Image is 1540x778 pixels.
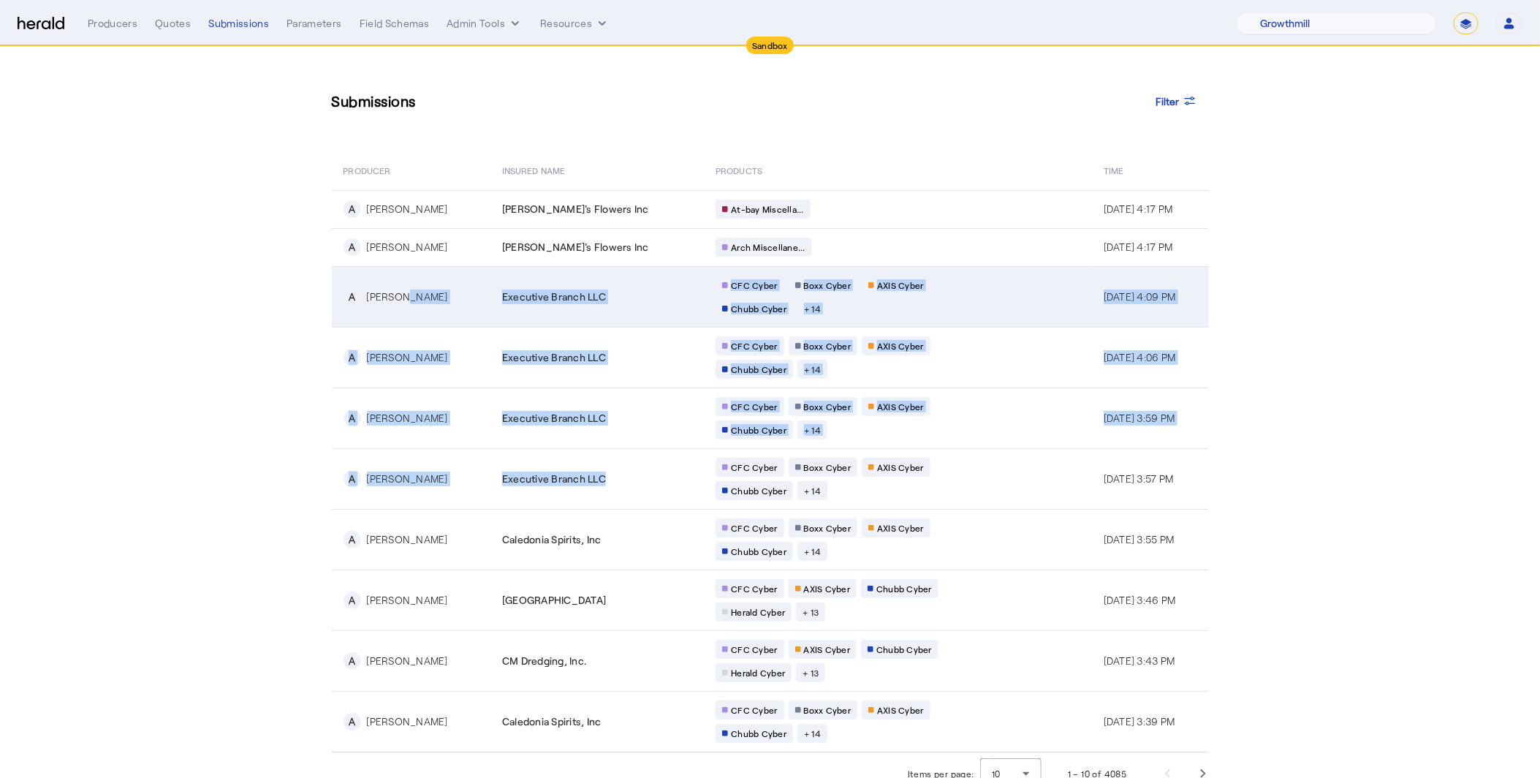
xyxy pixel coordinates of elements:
span: + 14 [804,545,821,557]
span: Insured Name [502,162,565,177]
span: [PERSON_NAME]'s Flowers Inc [502,202,649,216]
h3: Submissions [332,91,417,111]
button: Filter [1145,88,1209,114]
div: [PERSON_NAME] [367,290,448,304]
span: Chubb Cyber [731,303,786,314]
span: PRODUCER [344,162,391,177]
span: CFC Cyber [731,461,777,473]
span: Boxx Cyber [804,461,851,473]
div: [PERSON_NAME] [367,593,448,608]
span: CFC Cyber [731,583,777,594]
span: CFC Cyber [731,704,777,716]
span: Executive Branch LLC [502,411,606,426]
span: AXIS Cyber [877,340,924,352]
span: Executive Branch LLC [502,290,606,304]
div: Submissions [208,16,269,31]
div: A [344,713,361,730]
div: [PERSON_NAME] [367,240,448,254]
div: A [344,288,361,306]
span: Chubb Cyber [876,643,932,655]
span: Arch Miscellane... [731,241,805,253]
div: Producers [88,16,137,31]
img: Herald Logo [18,17,64,31]
span: [DATE] 3:39 PM [1104,715,1175,728]
span: [DATE] 4:09 PM [1104,290,1176,303]
span: Chubb Cyber [876,583,932,594]
span: Boxx Cyber [804,279,851,291]
span: + 13 [803,667,819,679]
div: Parameters [287,16,342,31]
span: [GEOGRAPHIC_DATA] [502,593,606,608]
span: Boxx Cyber [804,401,851,412]
span: Executive Branch LLC [502,472,606,486]
div: [PERSON_NAME] [367,202,448,216]
div: [PERSON_NAME] [367,472,448,486]
span: AXIS Cyber [877,401,924,412]
span: [DATE] 3:59 PM [1104,412,1175,424]
table: Table view of all submissions by your platform [332,149,1209,753]
span: Boxx Cyber [804,704,851,716]
span: [DATE] 4:06 PM [1104,351,1176,363]
span: Herald Cyber [731,667,785,679]
span: Chubb Cyber [731,545,786,557]
span: Caledonia Spirits, Inc [502,714,602,729]
span: CFC Cyber [731,643,777,655]
div: A [344,531,361,548]
span: + 14 [804,728,821,739]
button: Resources dropdown menu [540,16,610,31]
span: PRODUCTS [716,162,762,177]
span: Chubb Cyber [731,485,786,496]
div: A [344,238,361,256]
div: A [344,409,361,427]
span: CM Dredging, Inc. [502,654,587,668]
span: AXIS Cyber [804,583,851,594]
span: + 14 [804,363,821,375]
div: [PERSON_NAME] [367,714,448,729]
div: [PERSON_NAME] [367,532,448,547]
span: [DATE] 4:17 PM [1104,241,1173,253]
span: [DATE] 3:55 PM [1104,533,1175,545]
div: [PERSON_NAME] [367,411,448,426]
span: CFC Cyber [731,340,777,352]
div: A [344,470,361,488]
span: AXIS Cyber [877,461,924,473]
span: CFC Cyber [731,401,777,412]
span: Executive Branch LLC [502,350,606,365]
button: internal dropdown menu [447,16,523,31]
span: Herald Cyber [731,606,785,618]
span: AXIS Cyber [877,279,924,291]
span: CFC Cyber [731,522,777,534]
span: + 14 [804,424,821,436]
div: [PERSON_NAME] [367,350,448,365]
div: Quotes [155,16,191,31]
span: + 14 [804,303,821,314]
span: Boxx Cyber [804,340,851,352]
span: AXIS Cyber [877,704,924,716]
span: [DATE] 4:17 PM [1104,203,1173,215]
span: [DATE] 3:43 PM [1104,654,1175,667]
span: + 13 [803,606,819,618]
div: Field Schemas [360,16,430,31]
span: [DATE] 3:57 PM [1104,472,1174,485]
span: Chubb Cyber [731,728,786,739]
span: AXIS Cyber [877,522,924,534]
div: A [344,200,361,218]
span: AXIS Cyber [804,643,851,655]
span: [PERSON_NAME]'s Flowers Inc [502,240,649,254]
div: Sandbox [746,37,794,54]
span: At-bay Miscella... [731,203,804,215]
div: [PERSON_NAME] [367,654,448,668]
span: Filter [1156,94,1180,109]
span: Chubb Cyber [731,363,786,375]
span: Time [1104,162,1123,177]
span: CFC Cyber [731,279,777,291]
div: A [344,349,361,366]
span: + 14 [804,485,821,496]
span: Caledonia Spirits, Inc [502,532,602,547]
span: Boxx Cyber [804,522,851,534]
div: A [344,592,361,609]
span: [DATE] 3:46 PM [1104,594,1176,606]
span: Chubb Cyber [731,424,786,436]
div: A [344,652,361,670]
